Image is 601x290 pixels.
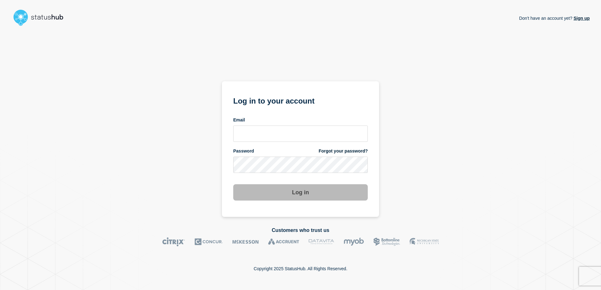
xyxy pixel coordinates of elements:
[162,237,185,246] img: Citrix logo
[309,237,334,246] img: DataVita logo
[233,148,254,154] span: Password
[344,237,364,246] img: myob logo
[11,228,590,233] h2: Customers who trust us
[233,126,368,142] input: email input
[233,157,368,173] input: password input
[254,266,347,271] p: Copyright 2025 StatusHub. All Rights Reserved.
[232,237,259,246] img: McKesson logo
[410,237,439,246] img: MSU logo
[268,237,299,246] img: Accruent logo
[572,16,590,21] a: Sign up
[195,237,223,246] img: Concur logo
[233,94,368,106] h1: Log in to your account
[519,11,590,26] p: Don't have an account yet?
[233,117,245,123] span: Email
[233,184,368,201] button: Log in
[373,237,400,246] img: Bottomline logo
[11,8,71,28] img: StatusHub logo
[319,148,368,154] a: Forgot your password?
